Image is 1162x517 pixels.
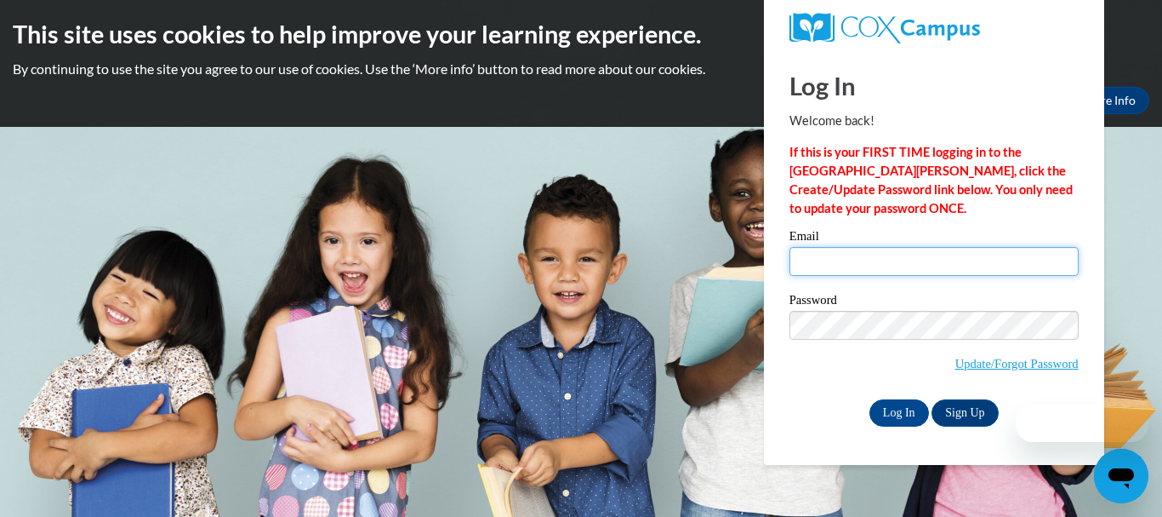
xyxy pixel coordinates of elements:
input: Log In [869,399,929,427]
iframe: Message from company [1016,405,1148,442]
a: COX Campus [789,13,1079,43]
label: Email [789,230,1079,247]
img: COX Campus [789,13,980,43]
p: By continuing to use the site you agree to our use of cookies. Use the ‘More info’ button to read... [13,60,1149,78]
h1: Log In [789,68,1079,103]
a: More Info [1069,87,1149,114]
a: Update/Forgot Password [955,357,1079,371]
p: Welcome back! [789,112,1079,130]
label: Password [789,294,1079,311]
iframe: Button to launch messaging window [1094,449,1148,503]
strong: If this is your FIRST TIME logging in to the [GEOGRAPHIC_DATA][PERSON_NAME], click the Create/Upd... [789,145,1073,215]
h2: This site uses cookies to help improve your learning experience. [13,17,1149,51]
a: Sign Up [931,399,998,427]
